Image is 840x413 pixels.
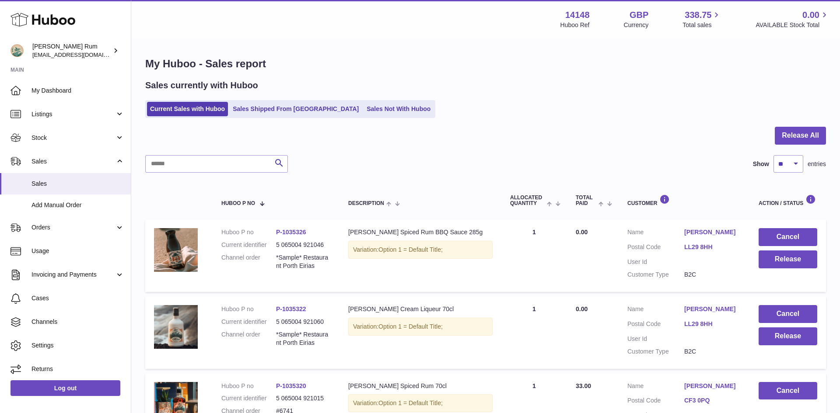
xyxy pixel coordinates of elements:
h2: Sales currently with Huboo [145,80,258,91]
a: [PERSON_NAME] [684,228,741,236]
div: Customer [627,194,741,206]
span: Total paid [576,195,596,206]
dt: Postal Code [627,243,684,253]
span: Cases [31,294,124,302]
span: My Dashboard [31,87,124,95]
span: Stock [31,134,115,142]
dt: Name [627,228,684,239]
a: Sales Not With Huboo [364,102,434,116]
a: [PERSON_NAME] [684,382,741,390]
span: Settings [31,341,124,350]
span: 33.00 [576,382,591,389]
span: Sales [31,157,115,166]
div: Action / Status [759,194,817,206]
strong: 14148 [565,9,590,21]
span: Add Manual Order [31,201,124,209]
dd: 5 065004 921060 [276,318,331,326]
div: [PERSON_NAME] Cream Liqueur 70cl [348,305,493,313]
dt: Customer Type [627,347,684,356]
dt: Name [627,382,684,392]
dt: Current identifier [221,241,276,249]
a: P-1035320 [276,382,306,389]
td: 1 [501,219,567,292]
span: 0.00 [576,305,588,312]
button: Cancel [759,228,817,246]
dt: Huboo P no [221,382,276,390]
a: 0.00 AVAILABLE Stock Total [756,9,829,29]
dd: *Sample* Restaurant Porth Eirias [276,253,331,270]
div: Currency [624,21,649,29]
span: Returns [31,365,124,373]
a: LL29 8HH [684,243,741,251]
span: Usage [31,247,124,255]
a: P-1035322 [276,305,306,312]
span: Total sales [682,21,721,29]
dd: 5 065004 921046 [276,241,331,249]
a: Sales Shipped From [GEOGRAPHIC_DATA] [230,102,362,116]
img: mail@bartirum.wales [10,44,24,57]
button: Cancel [759,305,817,323]
span: Option 1 = Default Title; [378,246,443,253]
h1: My Huboo - Sales report [145,57,826,71]
dt: Channel order [221,253,276,270]
a: Current Sales with Huboo [147,102,228,116]
a: P-1035326 [276,229,306,236]
dt: User Id [627,335,684,343]
img: Barti_Bottles_at_Gelliswick-029.jpg [154,305,198,349]
a: 338.75 Total sales [682,9,721,29]
dt: Huboo P no [221,228,276,236]
span: Huboo P no [221,201,255,206]
div: Variation: [348,394,493,412]
span: 338.75 [685,9,711,21]
dt: Huboo P no [221,305,276,313]
a: LL29 8HH [684,320,741,328]
img: SpicedRumBBQSauce.png [154,228,198,272]
span: Listings [31,110,115,118]
dd: B2C [684,347,741,356]
span: ALLOCATED Quantity [510,195,545,206]
div: [PERSON_NAME] Spiced Rum BBQ Sauce 285g [348,228,493,236]
div: Variation: [348,241,493,259]
a: [PERSON_NAME] [684,305,741,313]
dt: User Id [627,258,684,266]
span: Channels [31,318,124,326]
div: Variation: [348,318,493,336]
span: Option 1 = Default Title; [378,399,443,406]
div: Huboo Ref [560,21,590,29]
dt: Current identifier [221,318,276,326]
a: Log out [10,380,120,396]
strong: GBP [630,9,648,21]
dt: Postal Code [627,396,684,407]
dd: *Sample* Restaurant Porth Eirias [276,330,331,347]
dt: Current identifier [221,394,276,403]
dt: Name [627,305,684,316]
span: AVAILABLE Stock Total [756,21,829,29]
a: CF3 0PQ [684,396,741,405]
dt: Postal Code [627,320,684,330]
span: Description [348,201,384,206]
dt: Customer Type [627,271,684,279]
button: Cancel [759,382,817,400]
span: 0.00 [802,9,819,21]
button: Release [759,250,817,268]
button: Release [759,327,817,345]
div: [PERSON_NAME] Spiced Rum 70cl [348,382,493,390]
dd: B2C [684,271,741,279]
button: Release All [775,127,826,145]
dt: Channel order [221,330,276,347]
dd: 5 065004 921015 [276,394,331,403]
span: entries [808,160,826,168]
span: 0.00 [576,229,588,236]
span: Orders [31,223,115,232]
span: Invoicing and Payments [31,271,115,279]
span: [EMAIL_ADDRESS][DOMAIN_NAME] [32,51,129,58]
label: Show [753,160,769,168]
span: Sales [31,180,124,188]
td: 1 [501,296,567,369]
div: [PERSON_NAME] Rum [32,42,111,59]
span: Option 1 = Default Title; [378,323,443,330]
